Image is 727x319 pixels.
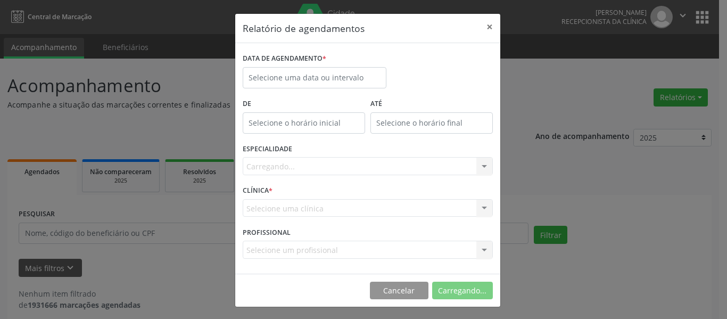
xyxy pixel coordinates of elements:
[243,112,365,134] input: Selecione o horário inicial
[370,96,493,112] label: ATÉ
[243,21,365,35] h5: Relatório de agendamentos
[243,224,291,241] label: PROFISSIONAL
[479,14,500,40] button: Close
[243,51,326,67] label: DATA DE AGENDAMENTO
[243,96,365,112] label: De
[243,183,272,199] label: CLÍNICA
[243,141,292,158] label: ESPECIALIDADE
[432,282,493,300] button: Carregando...
[370,112,493,134] input: Selecione o horário final
[243,67,386,88] input: Selecione uma data ou intervalo
[370,282,428,300] button: Cancelar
